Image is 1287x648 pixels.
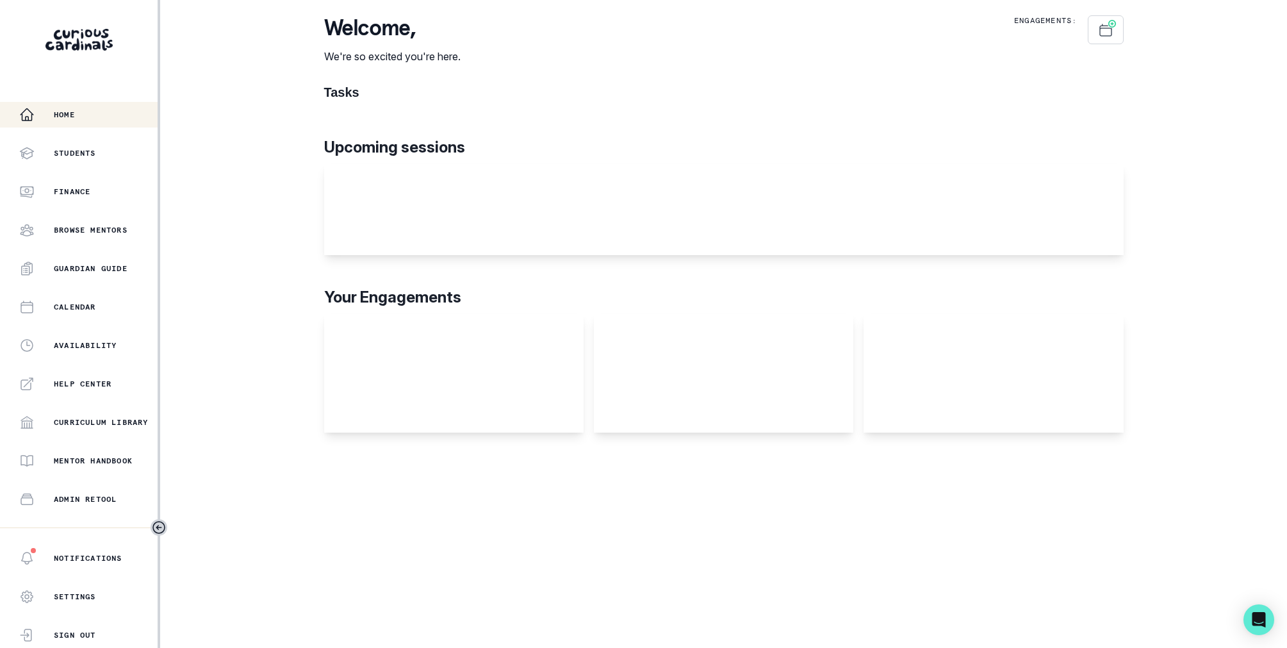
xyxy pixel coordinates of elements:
[1243,604,1274,635] div: Open Intercom Messenger
[54,417,149,428] p: Curriculum Library
[54,148,96,158] p: Students
[54,340,117,351] p: Availability
[54,456,133,466] p: Mentor Handbook
[324,136,1124,159] p: Upcoming sessions
[324,15,461,41] p: Welcome ,
[151,519,167,536] button: Toggle sidebar
[54,263,127,274] p: Guardian Guide
[1014,15,1077,26] p: Engagements:
[1088,15,1124,44] button: Schedule Sessions
[54,110,75,120] p: Home
[54,592,96,602] p: Settings
[54,553,122,563] p: Notifications
[54,187,90,197] p: Finance
[54,379,111,389] p: Help Center
[54,494,117,504] p: Admin Retool
[54,302,96,312] p: Calendar
[45,29,113,51] img: Curious Cardinals Logo
[54,630,96,640] p: Sign Out
[324,286,1124,309] p: Your Engagements
[54,225,127,235] p: Browse Mentors
[324,85,1124,100] h1: Tasks
[324,49,461,64] p: We're so excited you're here.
